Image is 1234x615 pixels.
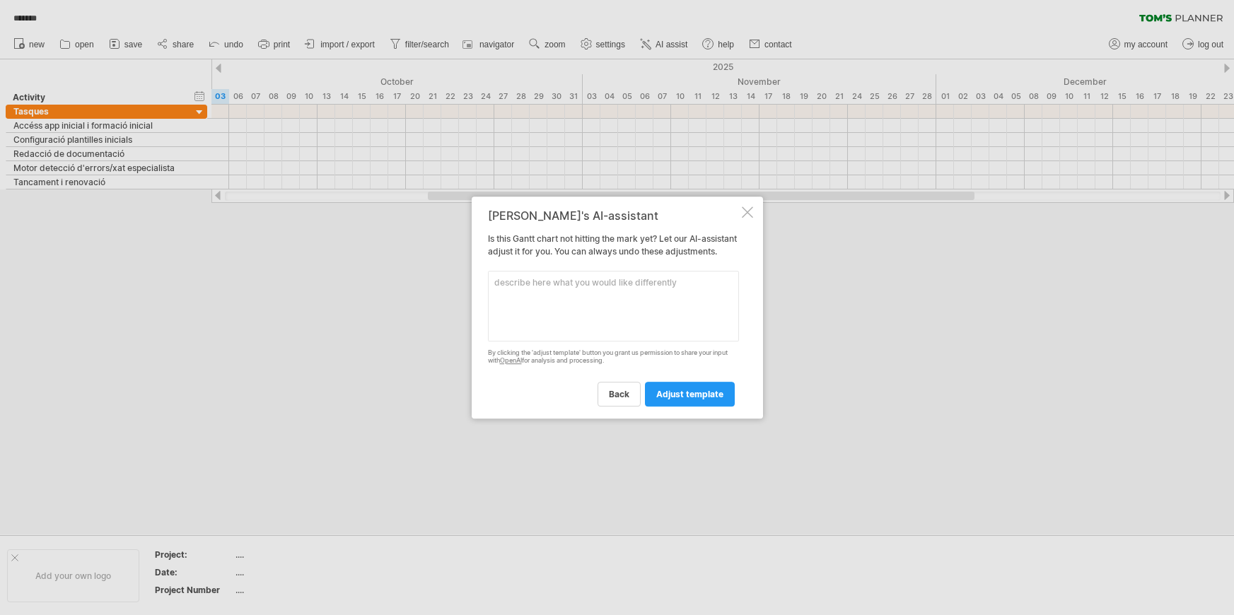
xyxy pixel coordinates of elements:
div: [PERSON_NAME]'s AI-assistant [488,209,739,222]
div: Is this Gantt chart not hitting the mark yet? Let our AI-assistant adjust it for you. You can alw... [488,209,739,406]
a: adjust template [645,382,735,406]
span: back [609,389,629,399]
a: back [598,382,641,406]
span: adjust template [656,389,723,399]
a: OpenAI [500,356,522,364]
div: By clicking the 'adjust template' button you grant us permission to share your input with for ana... [488,349,739,365]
